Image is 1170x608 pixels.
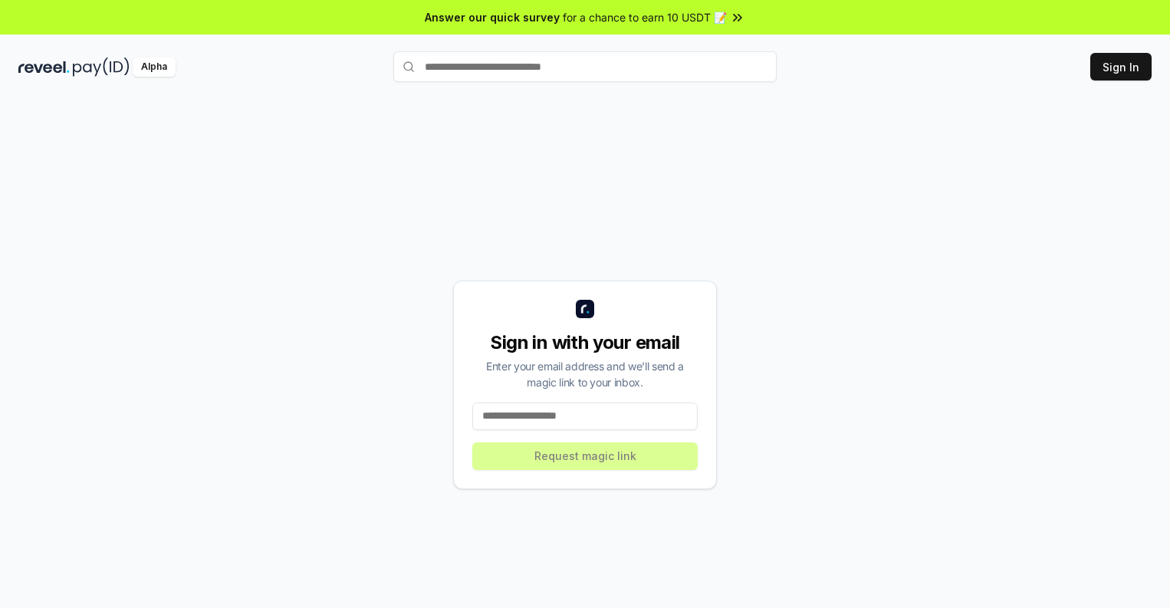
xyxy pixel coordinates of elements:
[563,9,727,25] span: for a chance to earn 10 USDT 📝
[18,58,70,77] img: reveel_dark
[472,330,698,355] div: Sign in with your email
[472,358,698,390] div: Enter your email address and we’ll send a magic link to your inbox.
[425,9,560,25] span: Answer our quick survey
[576,300,594,318] img: logo_small
[73,58,130,77] img: pay_id
[1090,53,1152,81] button: Sign In
[133,58,176,77] div: Alpha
